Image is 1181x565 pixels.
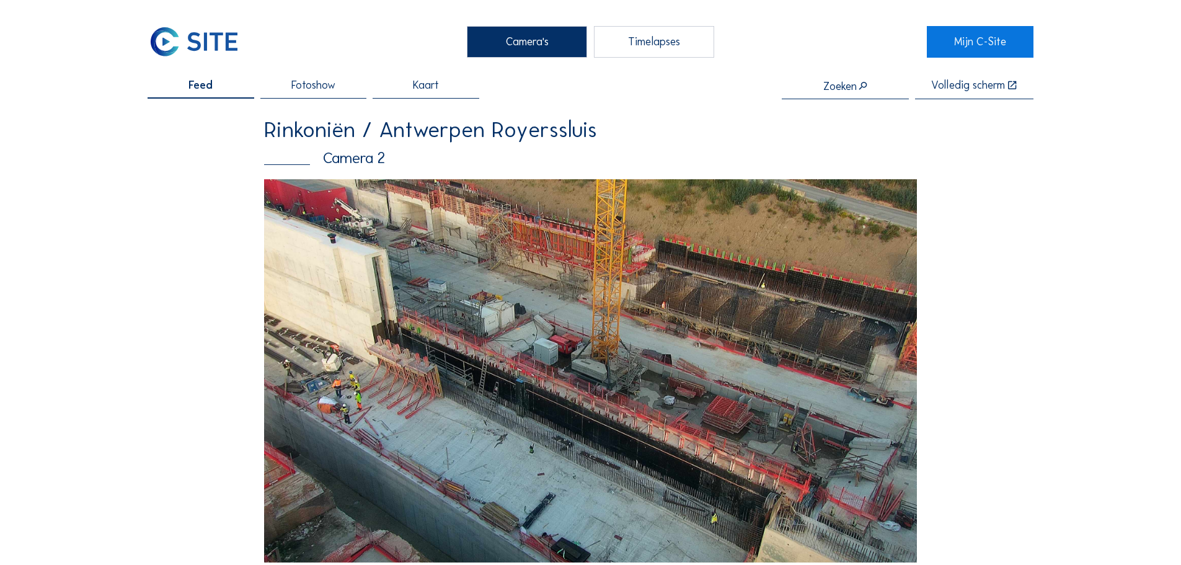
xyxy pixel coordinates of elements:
img: Image [264,179,917,563]
span: Kaart [413,80,439,91]
div: Camera 2 [264,151,917,166]
span: Fotoshow [291,80,335,91]
div: Camera's [467,26,587,57]
div: Volledig scherm [931,80,1005,92]
div: Timelapses [594,26,714,57]
img: C-SITE Logo [148,26,241,57]
a: Mijn C-Site [927,26,1033,57]
div: Rinkoniën / Antwerpen Royerssluis [264,118,917,141]
a: C-SITE Logo [148,26,254,57]
span: Feed [188,80,213,91]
